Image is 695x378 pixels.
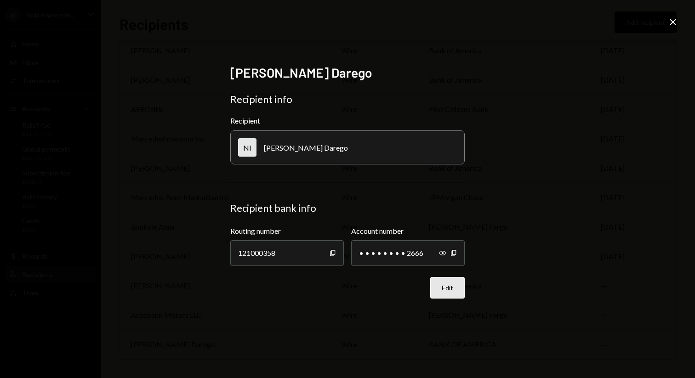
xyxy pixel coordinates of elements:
div: Recipient [230,116,465,125]
div: 121000358 [230,240,344,266]
label: Routing number [230,226,344,237]
button: Edit [430,277,465,299]
label: Account number [351,226,465,237]
h2: [PERSON_NAME] Darego [230,64,465,82]
div: • • • • • • • • 2666 [351,240,465,266]
div: Recipient bank info [230,202,465,214]
div: Recipient info [230,93,465,106]
div: [PERSON_NAME] Darego [264,143,348,152]
div: NI [238,138,256,157]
